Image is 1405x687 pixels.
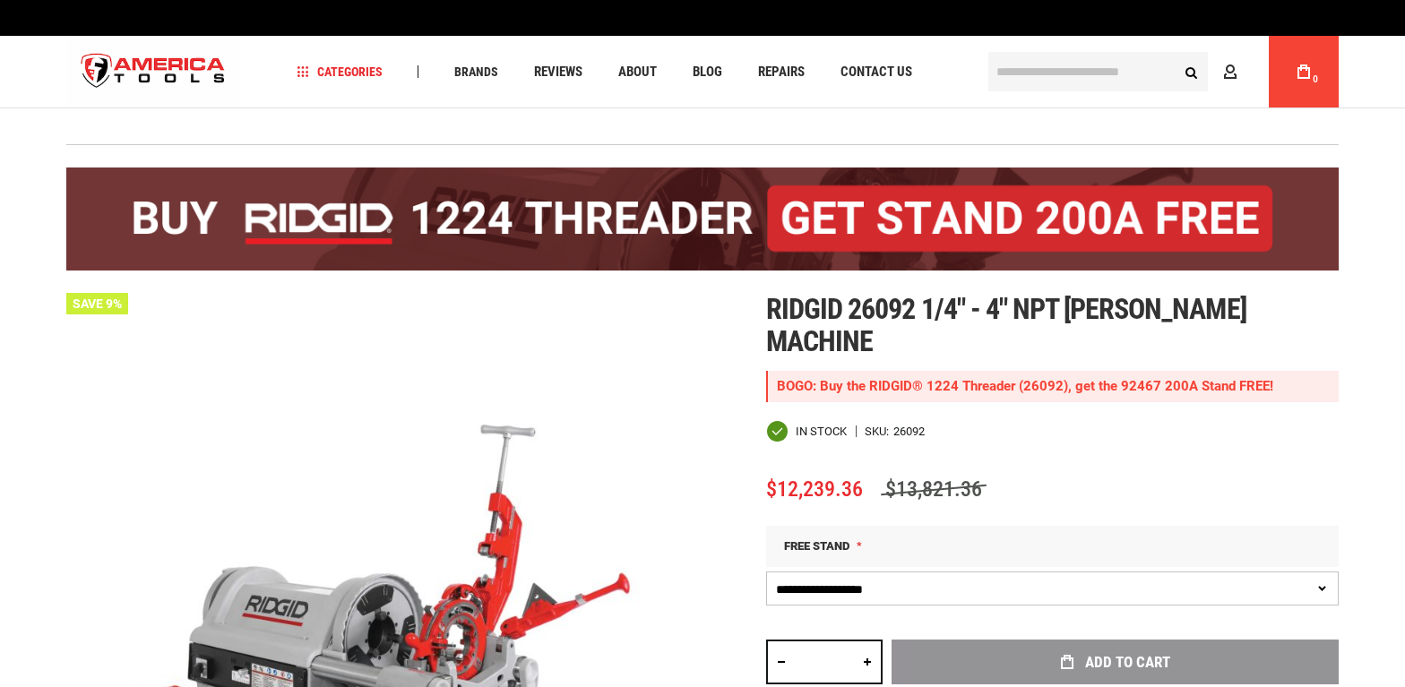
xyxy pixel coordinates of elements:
a: 0 [1287,36,1321,107]
span: Ridgid 26092 1/4" - 4" npt [PERSON_NAME] machine [766,292,1246,358]
span: About [618,65,657,79]
a: store logo [66,39,240,106]
img: America Tools [66,39,240,106]
span: $12,239.36 [766,477,863,502]
span: Free Stand [784,539,849,553]
a: Brands [446,60,506,84]
div: BOGO: Buy the RIDGID® 1224 Threader (26092), get the 92467 200A Stand FREE! [766,371,1339,402]
span: Blog [693,65,722,79]
a: Repairs [750,60,813,84]
span: In stock [796,425,847,437]
a: About [610,60,665,84]
span: $13,821.36 [881,477,987,502]
a: Reviews [526,60,590,84]
a: Blog [685,60,730,84]
span: Reviews [534,65,582,79]
a: Categories [289,60,391,84]
strong: SKU [865,425,893,437]
div: Availability [766,420,847,442]
span: Repairs [758,65,805,79]
a: Contact Us [832,60,920,84]
button: Search [1174,55,1208,89]
div: 26092 [893,425,925,437]
span: 0 [1313,74,1318,84]
img: BOGO: Buy the RIDGID® 1224 Threader (26092), get the 92467 200A Stand FREE! [66,167,1339,271]
span: Brands [454,65,498,78]
span: Contact Us [840,65,912,79]
span: Categories [297,65,383,78]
